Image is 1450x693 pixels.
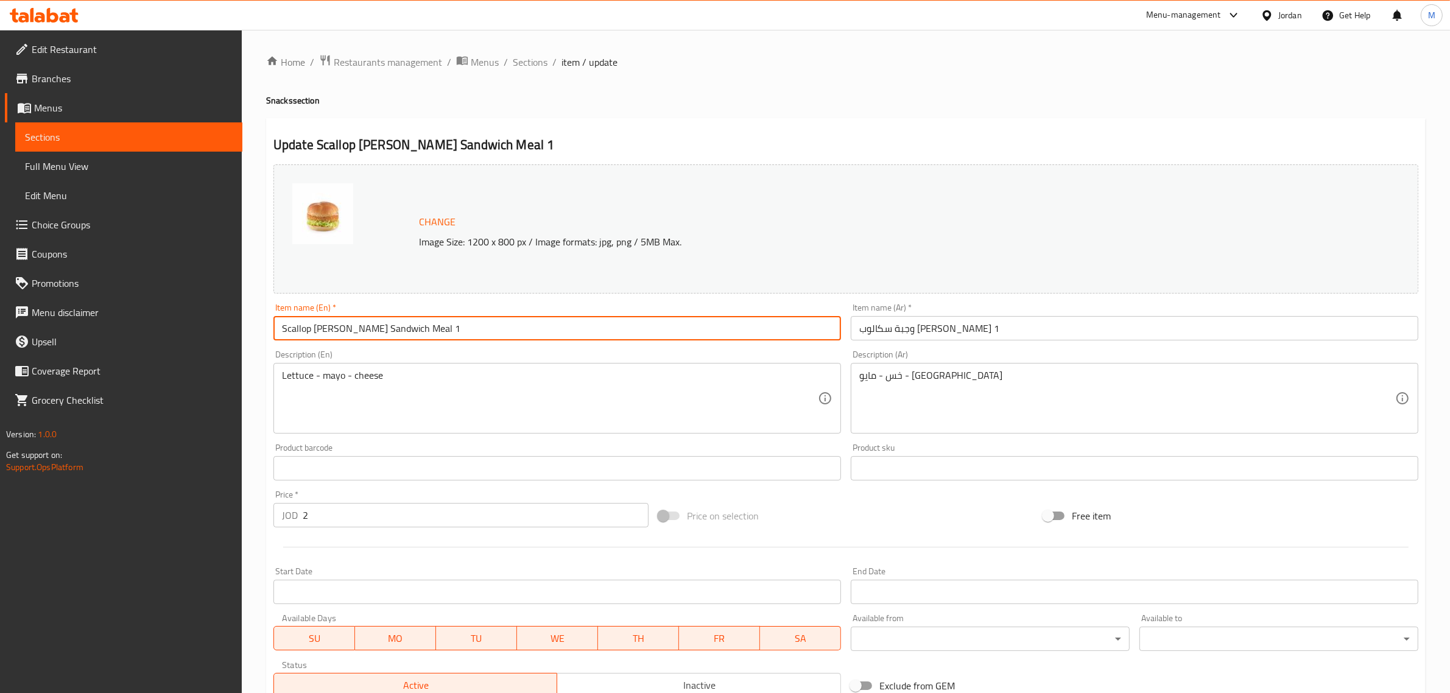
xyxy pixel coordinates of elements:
[266,54,1426,70] nav: breadcrumb
[879,678,955,693] span: Exclude from GEM
[310,55,314,69] li: /
[5,239,242,269] a: Coupons
[5,35,242,64] a: Edit Restaurant
[32,276,233,290] span: Promotions
[32,393,233,407] span: Grocery Checklist
[32,217,233,232] span: Choice Groups
[684,630,755,647] span: FR
[38,426,57,442] span: 1.0.0
[355,626,436,650] button: MO
[504,55,508,69] li: /
[517,626,598,650] button: WE
[414,209,460,234] button: Change
[6,426,36,442] span: Version:
[1428,9,1435,22] span: M
[851,316,1418,340] input: Enter name Ar
[5,356,242,385] a: Coverage Report
[273,316,841,340] input: Enter name En
[32,247,233,261] span: Coupons
[25,159,233,174] span: Full Menu View
[851,456,1418,480] input: Please enter product sku
[32,334,233,349] span: Upsell
[598,626,679,650] button: TH
[6,447,62,463] span: Get support on:
[561,55,618,69] span: item / update
[303,503,649,527] input: Please enter price
[456,54,499,70] a: Menus
[760,626,841,650] button: SA
[292,183,353,244] img: %D8%B3%D9%83%D8%A7%D9%84%D9%88%D8%A8638549966309104069638748799299109105.jpg
[273,136,1418,154] h2: Update Scallop [PERSON_NAME] Sandwich Meal 1
[25,188,233,203] span: Edit Menu
[360,630,431,647] span: MO
[5,269,242,298] a: Promotions
[851,627,1130,651] div: ​
[273,626,355,650] button: SU
[282,370,818,427] textarea: Lettuce - mayo - cheese
[1278,9,1302,22] div: Jordan
[279,630,350,647] span: SU
[5,327,242,356] a: Upsell
[1072,508,1111,523] span: Free item
[266,94,1426,107] h4: Snacks section
[436,626,517,650] button: TU
[15,122,242,152] a: Sections
[513,55,547,69] a: Sections
[32,364,233,378] span: Coverage Report
[282,508,298,522] p: JOD
[5,93,242,122] a: Menus
[319,54,442,70] a: Restaurants management
[687,508,759,523] span: Price on selection
[414,234,1245,249] p: Image Size: 1200 x 800 px / Image formats: jpg, png / 5MB Max.
[266,55,305,69] a: Home
[5,298,242,327] a: Menu disclaimer
[273,456,841,480] input: Please enter product barcode
[6,459,83,475] a: Support.OpsPlatform
[5,64,242,93] a: Branches
[32,71,233,86] span: Branches
[334,55,442,69] span: Restaurants management
[447,55,451,69] li: /
[34,100,233,115] span: Menus
[765,630,836,647] span: SA
[1146,8,1221,23] div: Menu-management
[5,210,242,239] a: Choice Groups
[859,370,1395,427] textarea: خس - مايو - [GEOGRAPHIC_DATA]
[32,42,233,57] span: Edit Restaurant
[522,630,593,647] span: WE
[5,385,242,415] a: Grocery Checklist
[32,305,233,320] span: Menu disclaimer
[471,55,499,69] span: Menus
[603,630,674,647] span: TH
[1139,627,1418,651] div: ​
[25,130,233,144] span: Sections
[679,626,760,650] button: FR
[441,630,512,647] span: TU
[15,152,242,181] a: Full Menu View
[15,181,242,210] a: Edit Menu
[552,55,557,69] li: /
[419,213,456,231] span: Change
